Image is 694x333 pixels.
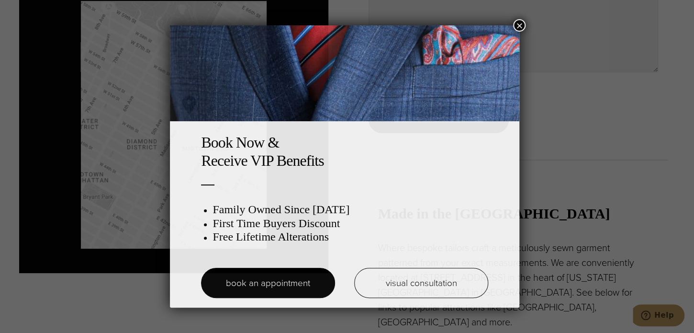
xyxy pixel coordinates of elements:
button: Close [513,19,526,32]
a: visual consultation [354,268,488,298]
span: Help [22,7,41,15]
h2: Book Now & Receive VIP Benefits [201,133,488,170]
a: book an appointment [201,268,335,298]
h3: Free Lifetime Alterations [213,230,488,244]
h3: First Time Buyers Discount [213,217,488,230]
h3: Family Owned Since [DATE] [213,203,488,217]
